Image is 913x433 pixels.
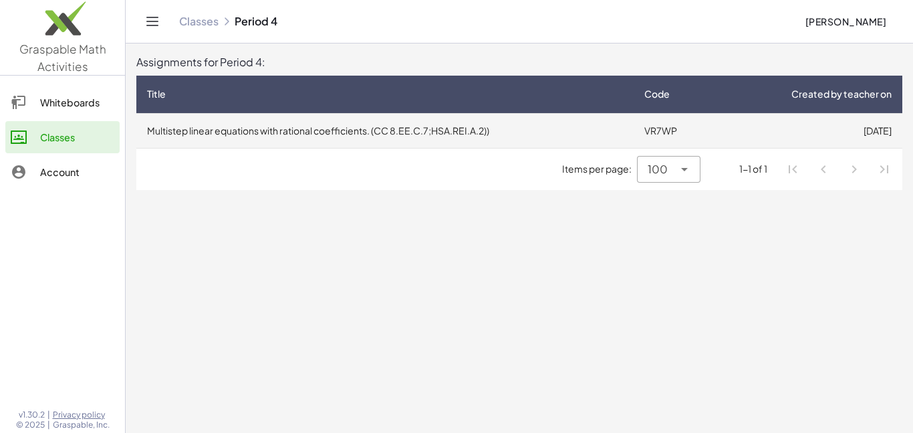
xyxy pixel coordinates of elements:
button: Toggle navigation [142,11,163,32]
span: | [47,420,50,430]
span: Code [644,87,670,101]
span: [PERSON_NAME] [805,15,886,27]
span: Created by teacher on [791,87,892,101]
div: Account [40,164,114,180]
div: Classes [40,129,114,145]
div: 1-1 of 1 [739,162,767,176]
td: VR7WP [634,113,716,148]
nav: Pagination Navigation [778,154,900,185]
span: 100 [648,161,668,177]
span: Title [147,87,166,101]
span: Graspable, Inc. [53,420,110,430]
div: Assignments for Period 4: [136,54,902,70]
a: Whiteboards [5,86,120,118]
td: [DATE] [716,113,902,148]
span: © 2025 [16,420,45,430]
a: Classes [179,15,219,28]
a: Classes [5,121,120,153]
a: Privacy policy [53,410,110,420]
button: [PERSON_NAME] [794,9,897,33]
span: | [47,410,50,420]
span: Graspable Math Activities [19,41,106,74]
a: Account [5,156,120,188]
td: Multistep linear equations with rational coefficients. (CC 8.EE.C.7;HSA.REI.A.2)) [136,113,634,148]
div: Whiteboards [40,94,114,110]
span: Items per page: [562,162,637,176]
span: v1.30.2 [19,410,45,420]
